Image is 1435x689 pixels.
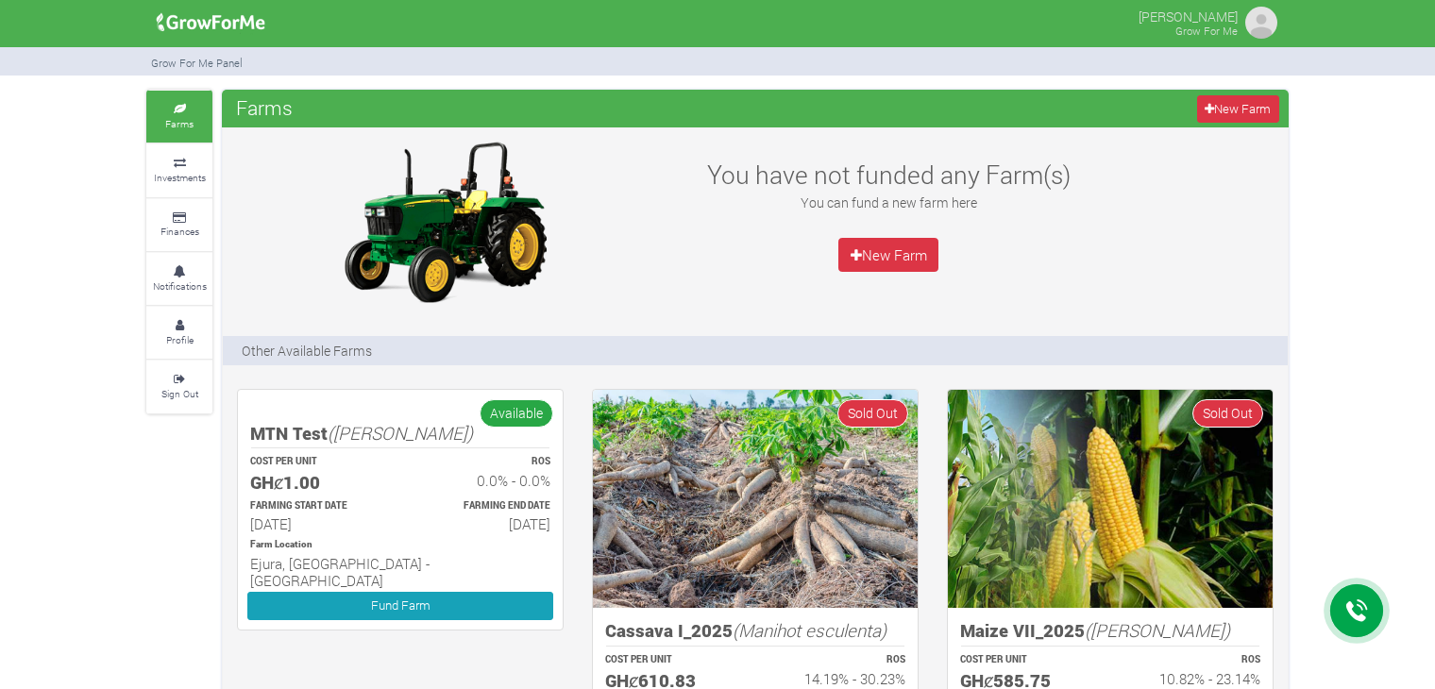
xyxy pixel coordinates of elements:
[417,499,550,513] p: Estimated Farming End Date
[417,515,550,532] h6: [DATE]
[146,253,212,305] a: Notifications
[250,423,550,445] h5: MTN Test
[684,193,1093,212] p: You can fund a new farm here
[250,538,550,552] p: Location of Farm
[231,89,297,126] span: Farms
[772,653,905,667] p: ROS
[1127,670,1260,687] h6: 10.82% - 23.14%
[146,144,212,196] a: Investments
[327,137,563,307] img: growforme image
[150,4,272,42] img: growforme image
[166,333,194,346] small: Profile
[593,390,918,608] img: growforme image
[838,238,938,272] a: New Farm
[960,620,1260,642] h5: Maize VII_2025
[684,160,1093,190] h3: You have not funded any Farm(s)
[153,279,207,293] small: Notifications
[605,620,905,642] h5: Cassava I_2025
[250,515,383,532] h6: [DATE]
[328,421,473,445] i: ([PERSON_NAME])
[146,199,212,251] a: Finances
[250,555,550,589] h6: Ejura, [GEOGRAPHIC_DATA] - [GEOGRAPHIC_DATA]
[1197,95,1279,123] a: New Farm
[250,472,383,494] h5: GHȼ1.00
[146,361,212,412] a: Sign Out
[151,56,243,70] small: Grow For Me Panel
[160,225,199,238] small: Finances
[161,387,198,400] small: Sign Out
[605,653,738,667] p: COST PER UNIT
[417,455,550,469] p: ROS
[154,171,206,184] small: Investments
[1139,4,1238,26] p: [PERSON_NAME]
[1127,653,1260,667] p: ROS
[960,653,1093,667] p: COST PER UNIT
[1085,618,1230,642] i: ([PERSON_NAME])
[250,499,383,513] p: Estimated Farming Start Date
[250,455,383,469] p: COST PER UNIT
[837,399,908,427] span: Sold Out
[242,341,372,361] p: Other Available Farms
[1175,24,1238,38] small: Grow For Me
[1242,4,1280,42] img: growforme image
[772,670,905,687] h6: 14.19% - 30.23%
[247,592,553,619] a: Fund Farm
[146,91,212,143] a: Farms
[948,390,1273,608] img: growforme image
[417,472,550,489] h6: 0.0% - 0.0%
[480,399,553,427] span: Available
[165,117,194,130] small: Farms
[146,307,212,359] a: Profile
[1192,399,1263,427] span: Sold Out
[733,618,886,642] i: (Manihot esculenta)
